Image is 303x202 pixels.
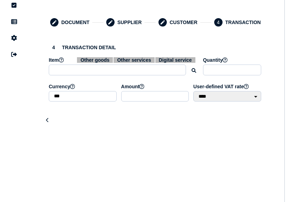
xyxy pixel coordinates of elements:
h3: Transaction detail [49,43,262,52]
button: Manage settings [7,31,21,45]
div: Transaction [225,20,261,25]
label: Quantity [203,57,262,63]
label: Item [49,57,200,63]
button: Data manager [7,14,21,29]
mat-icon: create [108,20,113,25]
button: Sign out [7,47,21,62]
button: Previous [42,114,53,126]
span: Other services [114,57,154,63]
div: Customer [170,20,197,25]
div: Document [61,20,90,25]
label: Amount [121,84,190,89]
section: Define the item, and answer additional questions [42,36,269,113]
span: 4 [217,20,220,25]
button: Search for an item by HS code or use natural language description [188,65,200,76]
label: User-defined VAT rate [193,84,262,89]
div: Supplier [117,20,142,25]
mat-icon: create [52,20,57,25]
span: Digital service [155,57,195,63]
label: Currency [49,84,118,89]
mat-icon: create [160,20,165,25]
span: Other goods [77,57,113,63]
div: 4 [49,43,59,52]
